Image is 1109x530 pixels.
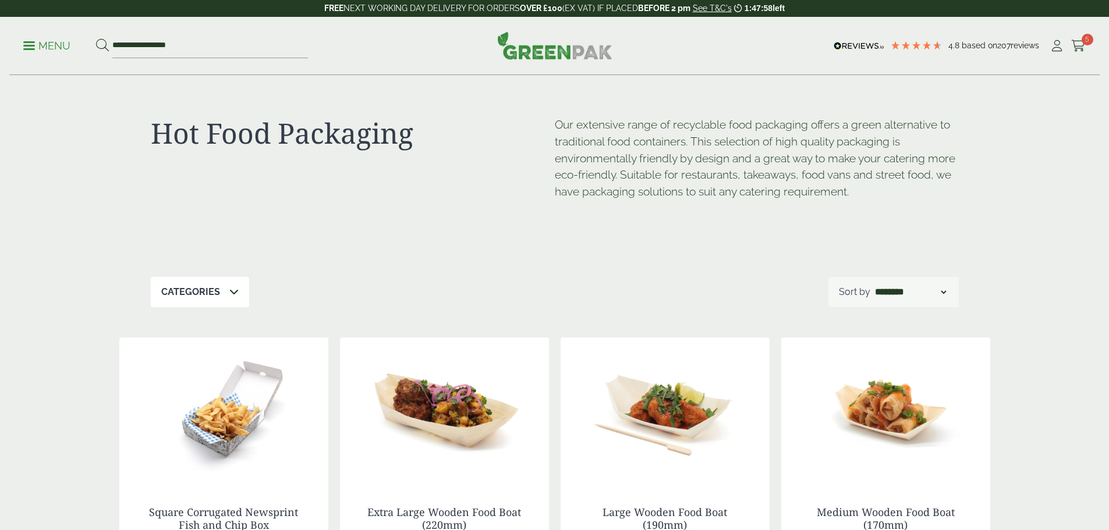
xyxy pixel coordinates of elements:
[555,211,556,212] p: [URL][DOMAIN_NAME]
[890,40,943,51] div: 4.79 Stars
[781,337,990,483] img: Medium Wooden Boat 170mm with food contents V2 2920004AC 1
[23,39,70,51] a: Menu
[520,3,562,13] strong: OVER £100
[161,285,220,299] p: Categories
[119,337,328,483] img: 2520069 Square News Fish n Chip Corrugated Box - Open with Chips
[561,337,770,483] img: Large Wooden Boat 190mm with food contents 2920004AD
[1011,41,1039,50] span: reviews
[340,337,549,483] img: Extra Large Wooden Boat 220mm with food contents V2 2920004AE
[23,39,70,53] p: Menu
[997,41,1011,50] span: 207
[1071,40,1086,52] i: Cart
[962,41,997,50] span: Based on
[948,41,962,50] span: 4.8
[1050,40,1064,52] i: My Account
[497,31,612,59] img: GreenPak Supplies
[1082,34,1093,45] span: 5
[834,42,884,50] img: REVIEWS.io
[839,285,870,299] p: Sort by
[324,3,343,13] strong: FREE
[873,285,948,299] select: Shop order
[555,116,959,200] p: Our extensive range of recyclable food packaging offers a green alternative to traditional food c...
[745,3,773,13] span: 1:47:58
[693,3,732,13] a: See T&C's
[773,3,785,13] span: left
[1071,37,1086,55] a: 5
[638,3,690,13] strong: BEFORE 2 pm
[151,116,555,150] h1: Hot Food Packaging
